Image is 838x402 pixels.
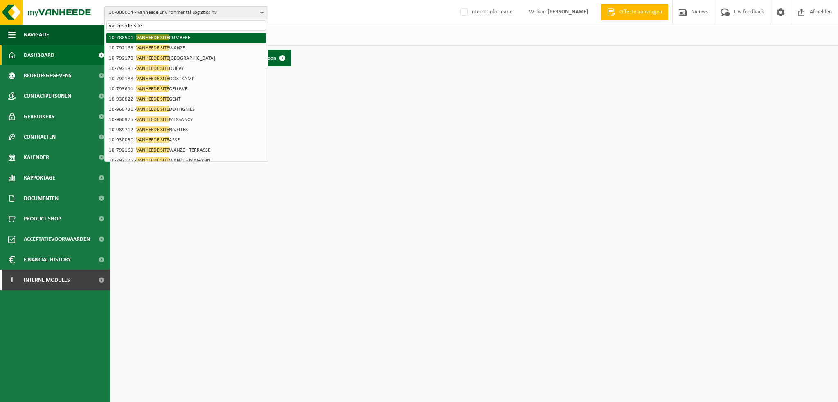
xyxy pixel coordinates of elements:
[24,65,72,86] span: Bedrijfsgegevens
[24,209,61,229] span: Product Shop
[266,56,276,61] span: Toon
[24,45,54,65] span: Dashboard
[106,94,266,104] li: 10-930022 - GENT
[106,135,266,145] li: 10-930030 - ASSE
[109,7,257,19] span: 10-000004 - Vanheede Environmental Logistics nv
[106,43,266,53] li: 10-792168 - WANZE
[106,115,266,125] li: 10-960975 - MESSANCY
[24,188,59,209] span: Documenten
[24,168,55,188] span: Rapportage
[601,4,668,20] a: Offerte aanvragen
[136,126,169,133] span: VANHEEDE SITE
[106,104,266,115] li: 10-960731 - DOTTIGNIES
[136,106,169,112] span: VANHEEDE SITE
[106,33,266,43] li: 10-788501 - RUMBEKE
[106,63,266,74] li: 10-792181 - QUÉVY
[24,249,71,270] span: Financial History
[106,20,266,31] input: Zoeken naar gekoppelde vestigingen
[24,270,70,290] span: Interne modules
[136,75,169,81] span: VANHEEDE SITE
[24,229,90,249] span: Acceptatievoorwaarden
[24,86,71,106] span: Contactpersonen
[617,8,664,16] span: Offerte aanvragen
[136,34,169,40] span: VANHEEDE SITE
[106,74,266,84] li: 10-792188 - OOSTKAMP
[106,155,266,166] li: 10-792175 - WANZE - MAGASIN
[136,116,169,122] span: VANHEEDE SITE
[136,147,169,153] span: VANHEEDE SITE
[106,53,266,63] li: 10-792178 - [GEOGRAPHIC_DATA]
[136,45,169,51] span: VANHEEDE SITE
[136,96,169,102] span: VANHEEDE SITE
[24,25,49,45] span: Navigatie
[547,9,588,15] strong: [PERSON_NAME]
[136,157,169,163] span: VANHEEDE SITE
[106,84,266,94] li: 10-793691 - GELUWE
[136,137,169,143] span: VANHEEDE SITE
[24,106,54,127] span: Gebruikers
[136,55,169,61] span: VANHEEDE SITE
[24,127,56,147] span: Contracten
[8,270,16,290] span: I
[136,85,169,92] span: VANHEEDE SITE
[106,125,266,135] li: 10-989712 - NIVELLES
[106,145,266,155] li: 10-792169 - WANZE - TERRASSE
[259,50,291,66] a: Toon
[24,147,49,168] span: Kalender
[104,6,268,18] button: 10-000004 - Vanheede Environmental Logistics nv
[136,65,169,71] span: VANHEEDE SITE
[459,6,513,18] label: Interne informatie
